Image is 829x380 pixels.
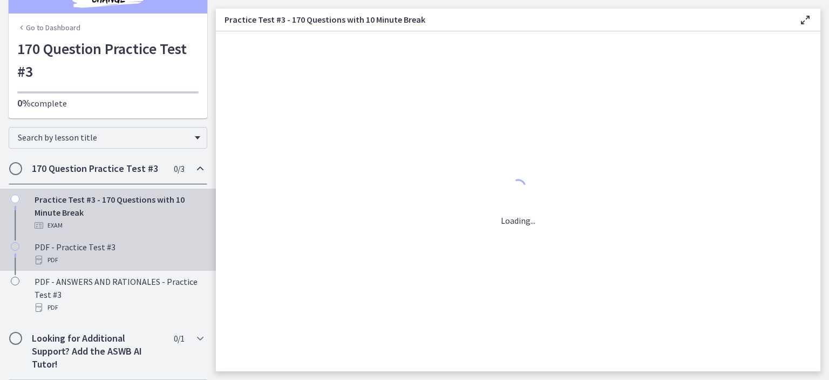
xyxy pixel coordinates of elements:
span: 0 / 1 [174,332,184,345]
p: Loading... [501,214,535,227]
span: Search by lesson title [18,132,189,143]
span: 0% [17,97,31,109]
span: 0 / 3 [174,162,184,175]
div: PDF [35,254,203,266]
div: 1 [501,176,535,201]
p: complete [17,97,199,110]
h2: Looking for Additional Support? Add the ASWB AI Tutor! [32,332,164,371]
div: Exam [35,219,203,232]
div: PDF [35,301,203,314]
div: PDF - ANSWERS AND RATIONALES - Practice Test #3 [35,275,203,314]
div: PDF - Practice Test #3 [35,241,203,266]
div: Search by lesson title [9,127,207,149]
h1: 170 Question Practice Test #3 [17,37,199,83]
h3: Practice Test #3 - 170 Questions with 10 Minute Break [225,13,782,26]
a: Go to Dashboard [17,22,80,33]
h2: 170 Question Practice Test #3 [32,162,164,175]
div: Practice Test #3 - 170 Questions with 10 Minute Break [35,193,203,232]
